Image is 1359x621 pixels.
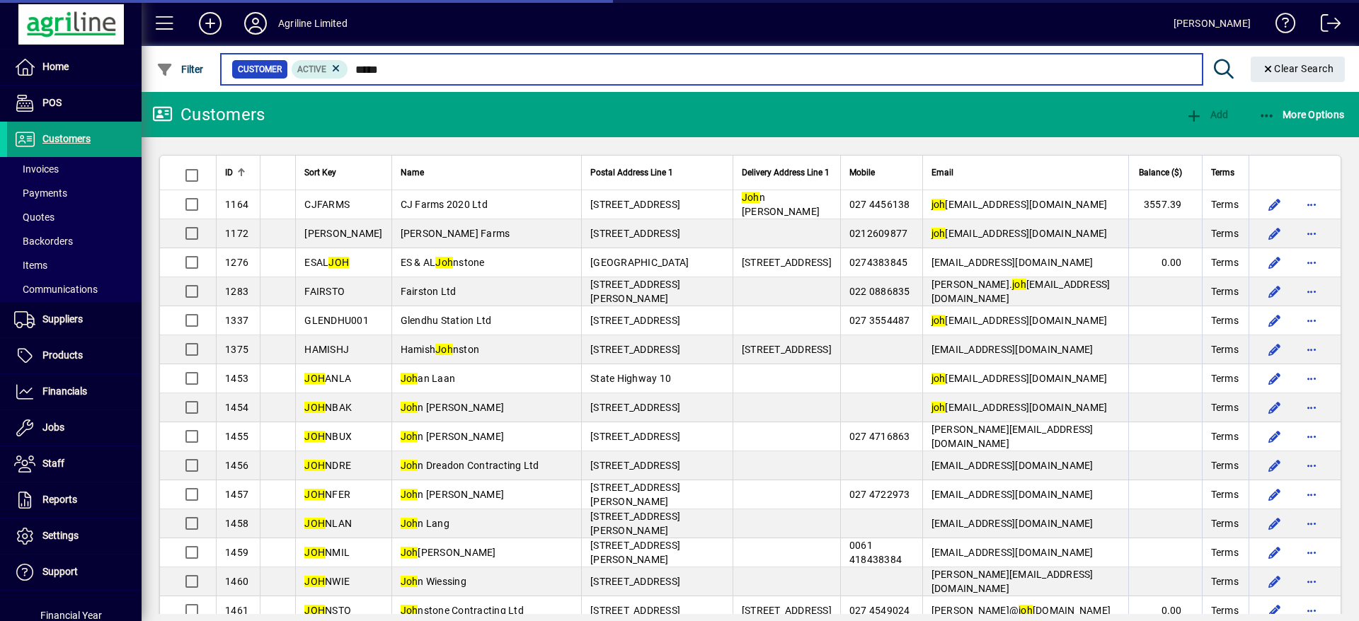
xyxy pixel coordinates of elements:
[849,228,908,239] span: 0212609877
[849,199,910,210] span: 027 4456138
[14,284,98,295] span: Communications
[590,576,680,587] span: [STREET_ADDRESS]
[1263,483,1286,506] button: Edit
[849,165,914,180] div: Mobile
[14,187,67,199] span: Payments
[401,257,485,268] span: ES & AL nstone
[401,576,466,587] span: n Wiessing
[401,576,418,587] em: Joh
[401,315,492,326] span: Glendhu Station Ltd
[435,257,453,268] em: Joh
[1174,12,1251,35] div: [PERSON_NAME]
[401,460,418,471] em: Joh
[1300,541,1323,564] button: More options
[1258,109,1345,120] span: More Options
[931,569,1094,594] span: [PERSON_NAME][EMAIL_ADDRESS][DOMAIN_NAME]
[931,402,1108,413] span: [EMAIL_ADDRESS][DOMAIN_NAME]
[7,157,142,181] a: Invoices
[42,97,62,108] span: POS
[1211,400,1239,414] span: Terms
[1300,512,1323,535] button: More options
[849,286,910,297] span: 022 0886835
[304,547,325,558] em: JOH
[14,211,55,223] span: Quotes
[1211,545,1239,559] span: Terms
[931,165,953,180] span: Email
[1263,454,1286,477] button: Edit
[401,373,418,384] em: Joh
[304,460,325,471] em: JOH
[304,315,369,326] span: GLENDHU001
[238,62,282,76] span: Customer
[304,489,350,500] span: NFER
[7,338,142,373] a: Products
[304,402,325,413] em: JOH
[1211,226,1239,240] span: Terms
[225,228,248,239] span: 1172
[1263,193,1286,216] button: Edit
[590,511,680,536] span: [STREET_ADDRESS][PERSON_NAME]
[225,576,248,587] span: 1460
[7,482,142,518] a: Reports
[1300,222,1323,245] button: More options
[42,313,83,325] span: Suppliers
[401,431,505,442] span: n [PERSON_NAME]
[7,253,142,277] a: Items
[1263,396,1286,419] button: Edit
[401,460,539,471] span: n Dreadon Contracting Ltd
[401,199,488,210] span: CJ Farms 2020 Ltd
[1263,222,1286,245] button: Edit
[1263,512,1286,535] button: Edit
[304,402,352,413] span: NBAK
[1012,279,1026,290] em: joh
[1211,342,1239,356] span: Terms
[225,286,248,297] span: 1283
[1251,57,1346,82] button: Clear
[304,344,349,355] span: HAMISHJ
[297,64,326,74] span: Active
[152,103,265,126] div: Customers
[42,133,91,144] span: Customers
[1263,425,1286,448] button: Edit
[1186,109,1228,120] span: Add
[42,494,77,505] span: Reports
[328,257,349,268] em: JOH
[1137,165,1195,180] div: Balance ($)
[1300,570,1323,593] button: More options
[931,165,1120,180] div: Email
[153,57,207,82] button: Filter
[931,228,1108,239] span: [EMAIL_ADDRESS][DOMAIN_NAME]
[7,50,142,85] a: Home
[225,402,248,413] span: 1454
[590,431,680,442] span: [STREET_ADDRESS]
[304,431,352,442] span: NBUX
[1310,3,1341,49] a: Logout
[401,165,424,180] span: Name
[304,257,349,268] span: ESAL
[304,518,325,529] em: JOH
[225,518,248,529] span: 1458
[849,165,875,180] span: Mobile
[401,431,418,442] em: Joh
[1300,396,1323,419] button: More options
[590,228,680,239] span: [STREET_ADDRESS]
[401,518,449,529] span: n Lang
[931,315,1108,326] span: [EMAIL_ADDRESS][DOMAIN_NAME]
[1300,367,1323,390] button: More options
[1211,574,1239,588] span: Terms
[931,199,946,210] em: joh
[849,605,910,616] span: 027 4549024
[225,605,248,616] span: 1461
[188,11,233,36] button: Add
[304,431,325,442] em: JOH
[931,489,1094,500] span: [EMAIL_ADDRESS][DOMAIN_NAME]
[304,228,382,239] span: [PERSON_NAME]
[7,374,142,410] a: Financials
[931,257,1094,268] span: [EMAIL_ADDRESS][DOMAIN_NAME]
[401,373,456,384] span: an Laan
[849,431,910,442] span: 027 4716863
[1211,458,1239,472] span: Terms
[1263,570,1286,593] button: Edit
[304,605,325,616] em: JOH
[304,489,325,500] em: JOH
